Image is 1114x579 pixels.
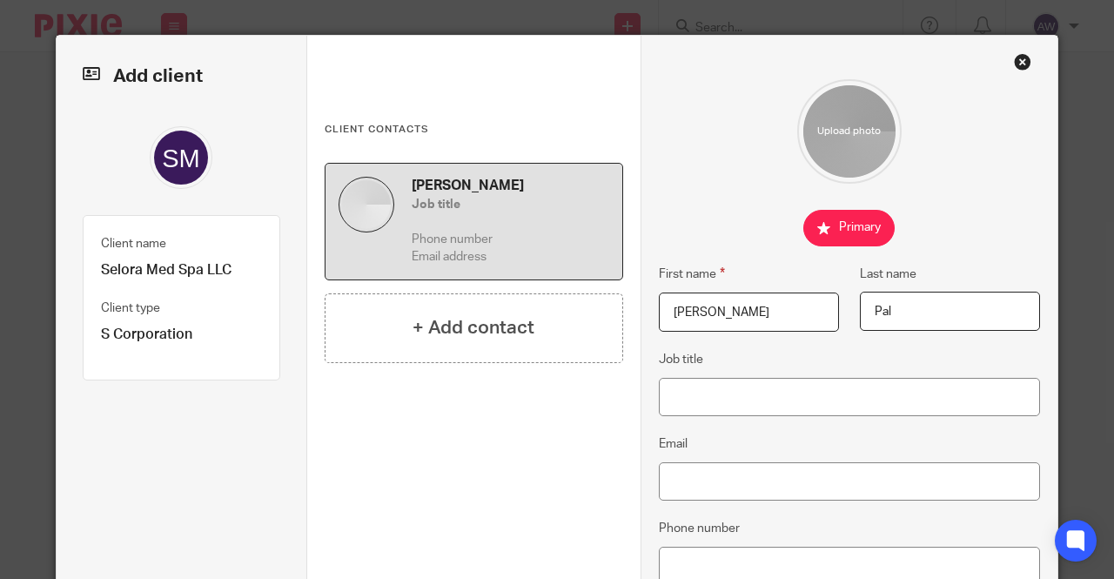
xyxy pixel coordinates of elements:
[150,126,212,189] img: svg%3E
[860,266,916,283] label: Last name
[83,62,280,91] h2: Add client
[659,520,740,537] label: Phone number
[412,196,609,213] h5: Job title
[101,261,262,279] p: Selora Med Spa LLC
[659,264,725,284] label: First name
[659,435,688,453] label: Email
[101,300,160,317] label: Client type
[1014,53,1031,71] div: Close this dialog window
[412,177,609,195] h4: [PERSON_NAME]
[413,314,534,341] h4: + Add contact
[101,235,166,252] label: Client name
[101,326,262,344] p: S Corporation
[659,351,703,368] label: Job title
[412,231,609,248] p: Phone number
[339,177,394,232] img: default.jpg
[325,123,623,137] h3: Client contacts
[412,248,609,266] p: Email address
